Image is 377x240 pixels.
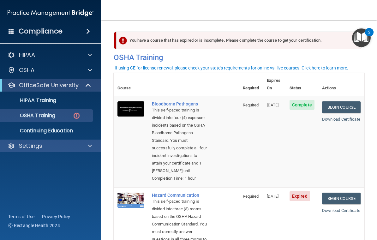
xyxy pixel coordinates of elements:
button: If using CE for license renewal, please check your state's requirements for online vs. live cours... [114,65,349,71]
button: Open Resource Center, 2 new notifications [352,28,371,47]
a: OSHA [8,66,92,74]
th: Expires On [263,73,286,96]
p: OSHA [19,66,35,74]
img: danger-circle.6113f641.png [73,112,81,120]
th: Status [286,73,318,96]
a: Hazard Communication [152,193,207,198]
span: Expired [290,191,310,201]
a: OfficeSafe University [8,81,92,89]
img: PMB logo [8,7,93,19]
a: Begin Course [322,193,361,204]
a: Terms of Use [8,213,34,220]
div: Completion Time: 1 hour [152,175,207,182]
iframe: Drift Widget Chat Controller [345,196,369,220]
a: Privacy Policy [42,213,70,220]
div: This self-paced training is divided into four (4) exposure incidents based on the OSHA Bloodborne... [152,106,207,175]
img: exclamation-circle-solid-danger.72ef9ffc.png [119,37,127,45]
p: OfficeSafe University [19,81,79,89]
div: 2 [368,32,370,40]
span: [DATE] [267,194,279,199]
th: Required [239,73,263,96]
a: Settings [8,142,92,150]
a: HIPAA [8,51,92,59]
a: Download Certificate [322,208,360,213]
div: You have a course that has expired or is incomplete. Please complete the course to get your certi... [116,32,362,49]
div: If using CE for license renewal, please check your state's requirements for online vs. live cours... [115,66,348,70]
p: OSHA Training [4,112,55,119]
span: Ⓒ Rectangle Health 2024 [8,222,60,229]
p: Settings [19,142,42,150]
p: Continuing Education [4,128,90,134]
th: Actions [318,73,364,96]
a: Download Certificate [322,117,360,122]
h4: OSHA Training [114,53,364,62]
span: Required [243,103,259,107]
p: HIPAA Training [4,97,56,104]
span: Required [243,194,259,199]
h4: Compliance [19,27,63,36]
a: Bloodborne Pathogens [152,101,207,106]
p: HIPAA [19,51,35,59]
span: Complete [290,100,314,110]
th: Course [114,73,148,96]
span: [DATE] [267,103,279,107]
a: Begin Course [322,101,361,113]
